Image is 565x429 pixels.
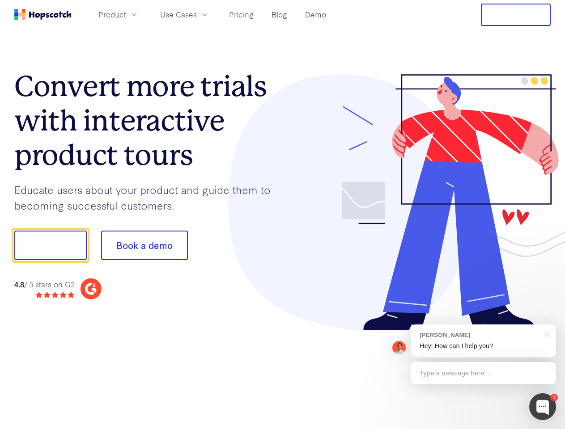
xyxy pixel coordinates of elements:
p: Educate users about your product and guide them to becoming successful customers. [14,182,283,213]
h1: Convert more trials with interactive product tours [14,69,283,172]
button: Use Cases [155,7,215,22]
div: / 5 stars on G2 [14,279,75,290]
a: Pricing [225,7,257,22]
a: Demo [302,7,330,22]
p: Hey! How can I help you? [420,341,547,351]
div: 1 [550,394,558,401]
button: Book a demo [101,231,188,260]
button: Show me! [14,231,87,260]
div: Type a message here... [411,362,556,384]
button: Product [93,7,144,22]
button: Free Trial [481,4,551,26]
img: Mark Spera [392,341,406,354]
a: Home [14,9,72,20]
div: [PERSON_NAME] [420,331,538,339]
strong: 4.8 [14,279,24,289]
a: Blog [268,7,291,22]
span: Use Cases [160,9,197,20]
span: Product [98,9,126,20]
